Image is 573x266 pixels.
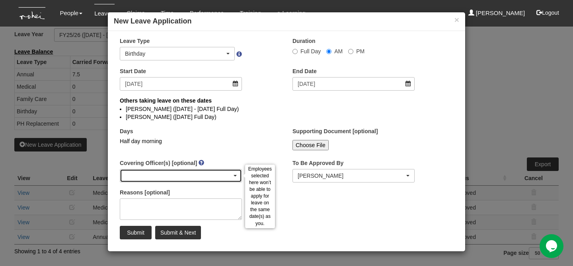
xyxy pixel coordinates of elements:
[454,16,459,24] button: ×
[298,172,405,180] div: [PERSON_NAME]
[120,67,146,75] label: Start Date
[114,17,191,25] b: New Leave Application
[126,113,447,121] li: [PERSON_NAME] ([DATE] Full Day)
[120,47,235,60] button: Birthday
[334,48,343,54] span: AM
[300,48,321,54] span: Full Day
[292,159,343,167] label: To Be Approved By
[120,159,197,167] label: Covering Officer(s) [optional]
[155,226,201,239] input: Submit & Next
[120,188,170,196] label: Reasons [optional]
[125,50,225,58] div: Birthday
[292,77,415,91] input: d/m/yyyy
[540,234,565,258] iframe: chat widget
[120,37,150,45] label: Leave Type
[292,127,378,135] label: Supporting Document [optional]
[245,165,275,228] div: Employees selected here won’t be able to apply for leave on the same date(s) as you.
[292,37,316,45] label: Duration
[126,105,447,113] li: [PERSON_NAME] ([DATE] - [DATE] Full Day)
[120,97,212,104] b: Others taking leave on these dates
[356,48,364,54] span: PM
[120,137,242,145] div: Half day morning
[120,226,152,239] input: Submit
[120,127,133,135] label: Days
[292,67,317,75] label: End Date
[292,169,415,183] button: Royston Choo
[292,140,329,150] input: Choose File
[120,77,242,91] input: d/m/yyyy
